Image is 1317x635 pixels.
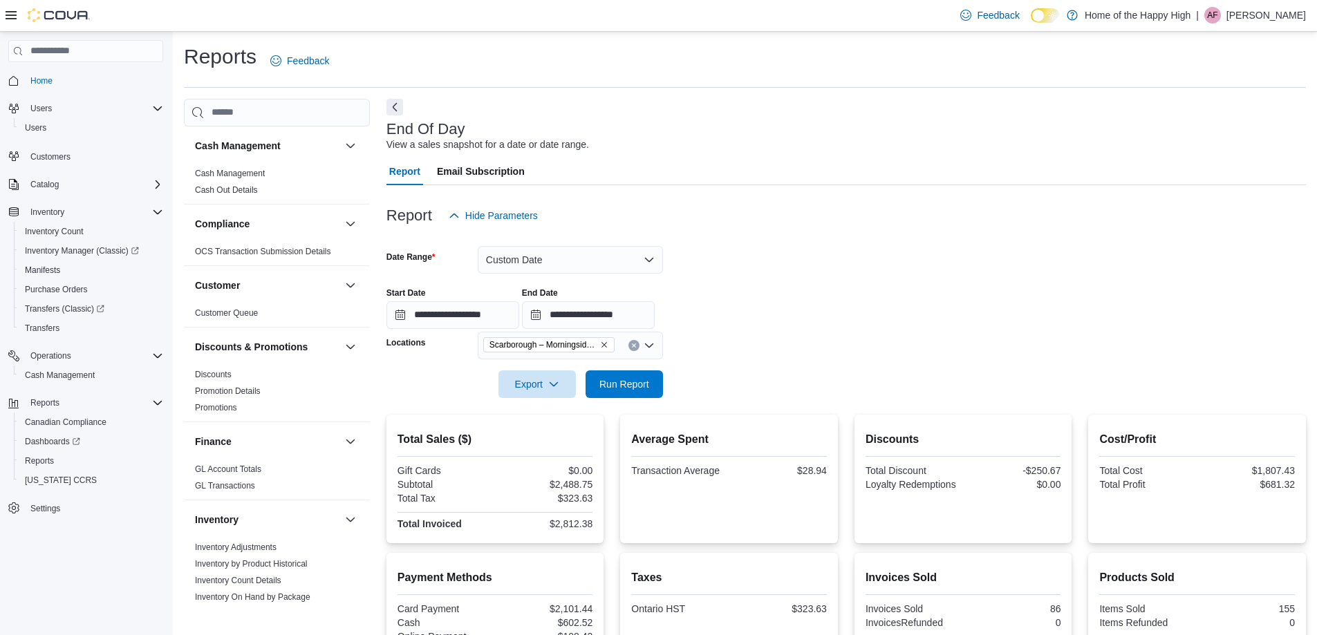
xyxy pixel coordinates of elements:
button: Compliance [195,217,339,231]
h2: Taxes [631,569,827,586]
span: Purchase Orders [19,281,163,298]
button: Purchase Orders [14,280,169,299]
span: Transfers (Classic) [19,301,163,317]
a: Inventory Count Details [195,576,281,585]
span: Inventory Count [25,226,84,237]
a: Promotion Details [195,386,261,396]
span: Feedback [977,8,1019,22]
span: Settings [25,500,163,517]
button: Reports [14,451,169,471]
a: Dashboards [19,433,86,450]
span: Users [25,122,46,133]
button: Open list of options [644,340,655,351]
h3: Inventory [195,513,239,527]
a: Home [25,73,58,89]
button: Operations [3,346,169,366]
button: Run Report [586,370,663,398]
div: Total Cost [1099,465,1194,476]
button: Users [3,99,169,118]
span: Manifests [19,262,163,278]
button: Catalog [3,175,169,194]
nav: Complex example [8,65,163,554]
button: Canadian Compliance [14,413,169,432]
button: Cash Management [342,138,359,154]
button: Transfers [14,319,169,338]
button: Inventory Count [14,222,169,241]
span: Hide Parameters [465,209,538,222]
h2: Invoices Sold [866,569,1061,586]
div: Items Refunded [1099,617,1194,628]
span: Cash Management [195,168,265,179]
div: Transaction Average [631,465,726,476]
div: 86 [966,603,1061,614]
input: Press the down key to open a popover containing a calendar. [386,301,519,329]
a: Canadian Compliance [19,414,112,430]
button: Home [3,70,169,91]
div: View a sales snapshot for a date or date range. [386,138,589,152]
a: Dashboards [14,432,169,451]
button: Compliance [342,216,359,232]
div: $2,101.44 [498,603,592,614]
div: $323.63 [732,603,827,614]
button: Users [14,118,169,138]
span: Users [30,103,52,114]
label: Date Range [386,252,436,263]
span: Dashboards [25,436,80,447]
label: Start Date [386,287,426,298]
span: Run Report [599,377,649,391]
span: Promotion Details [195,386,261,397]
button: Reports [25,395,65,411]
span: Reports [19,453,163,469]
h2: Payment Methods [398,569,593,586]
a: Cash Out Details [195,185,258,195]
span: Feedback [287,54,329,68]
span: Catalog [30,179,59,190]
button: Settings [3,498,169,518]
div: $28.94 [732,465,827,476]
div: Compliance [184,243,370,265]
span: [US_STATE] CCRS [25,475,97,486]
span: Report [389,158,420,185]
span: Scarborough – Morningside - Friendly Stranger [483,337,615,352]
div: Items Sold [1099,603,1194,614]
button: Clear input [628,340,639,351]
a: Inventory Adjustments [195,542,277,552]
span: Inventory Manager (Classic) [19,243,163,259]
span: Manifests [25,265,60,276]
span: Canadian Compliance [25,417,106,428]
div: Alisha Farrell [1204,7,1221,23]
span: Inventory Adjustments [195,542,277,553]
p: | [1196,7,1199,23]
a: [US_STATE] CCRS [19,472,102,489]
div: InvoicesRefunded [866,617,960,628]
span: OCS Transaction Submission Details [195,246,331,257]
a: Discounts [195,370,232,379]
span: Washington CCRS [19,472,163,489]
span: Reports [25,455,54,466]
button: Remove Scarborough – Morningside - Friendly Stranger from selection in this group [600,341,608,349]
a: Inventory Manager (Classic) [14,241,169,260]
a: Settings [25,500,66,517]
h2: Total Sales ($) [398,431,593,448]
button: Customer [342,277,359,294]
a: Transfers (Classic) [19,301,110,317]
a: Users [19,120,52,136]
span: Users [19,120,163,136]
span: Inventory [25,204,163,220]
a: Reports [19,453,59,469]
button: Next [386,99,403,115]
h1: Reports [184,43,256,70]
div: Cash Management [184,165,370,204]
span: Cash Out Details [195,184,258,196]
div: Invoices Sold [866,603,960,614]
div: $681.32 [1200,479,1295,490]
a: GL Transactions [195,481,255,491]
button: Operations [25,348,77,364]
div: -$250.67 [966,465,1061,476]
div: Customer [184,305,370,327]
span: Canadian Compliance [19,414,163,430]
div: Ontario HST [631,603,726,614]
div: 155 [1200,603,1295,614]
h2: Discounts [866,431,1061,448]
